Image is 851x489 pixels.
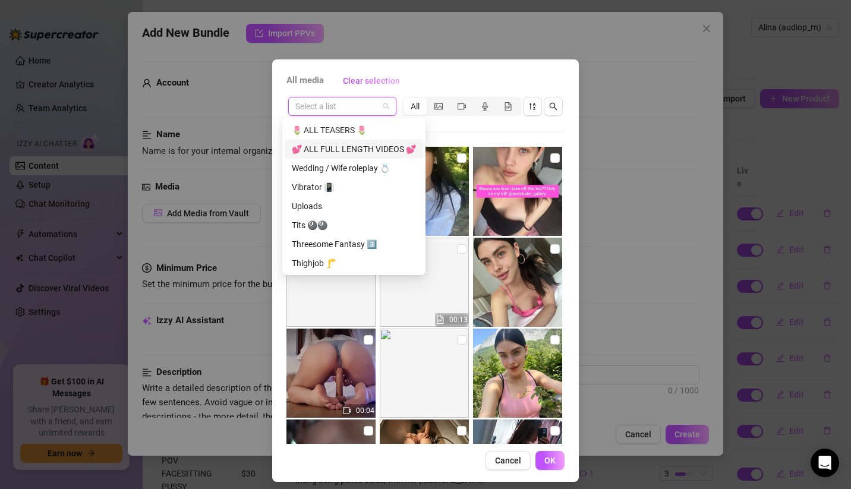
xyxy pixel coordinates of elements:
img: media [473,147,562,236]
img: media [473,329,562,418]
span: video-camera [343,406,351,415]
div: Tits 🎱🎱 [285,216,423,235]
span: file-gif [436,316,445,324]
div: Wedding / Wife roleplay 💍 [285,159,423,178]
div: Threesome Fantasy 3️⃣ [292,238,416,251]
span: picture [434,102,443,111]
span: audio [481,102,489,111]
div: Thighjob 🦵 [285,254,423,273]
div: Tits 🎱🎱 [292,219,416,232]
span: All media [286,74,324,88]
div: Open Intercom Messenger [811,449,839,477]
img: media [473,238,562,327]
div: 💕 ALL FULL LENGTH VIDEOS 💕 [285,140,423,159]
img: media [380,329,469,418]
img: media [380,238,469,327]
span: search [549,102,557,111]
div: Thighjob 🦵 [292,257,416,270]
button: Cancel [486,451,531,470]
div: Vibrator 📳 [285,178,423,197]
span: video-camera [458,102,466,111]
button: OK [535,451,565,470]
span: sort-descending [528,102,537,111]
img: media [286,329,376,418]
div: Uploads [292,200,416,213]
div: Vibrator 📳 [292,181,416,194]
span: Clear selection [343,76,400,86]
span: 00:13 [449,316,468,324]
span: file-gif [504,102,512,111]
span: 00:04 [356,406,374,415]
div: segmented control [402,97,521,116]
div: 💕 ALL FULL LENGTH VIDEOS 💕 [292,143,416,156]
div: Wedding / Wife roleplay 💍 [292,162,416,175]
div: Uploads [285,197,423,216]
div: Threesome Fantasy 3️⃣ [285,235,423,254]
div: 🌷 ALL TEASERS 🌷 [292,124,416,137]
span: OK [544,456,556,465]
button: Clear selection [333,71,409,90]
div: All [404,98,427,115]
span: Cancel [495,456,521,465]
img: media [286,238,376,327]
button: sort-descending [523,97,542,116]
div: 🌷 ALL TEASERS 🌷 [285,121,423,140]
